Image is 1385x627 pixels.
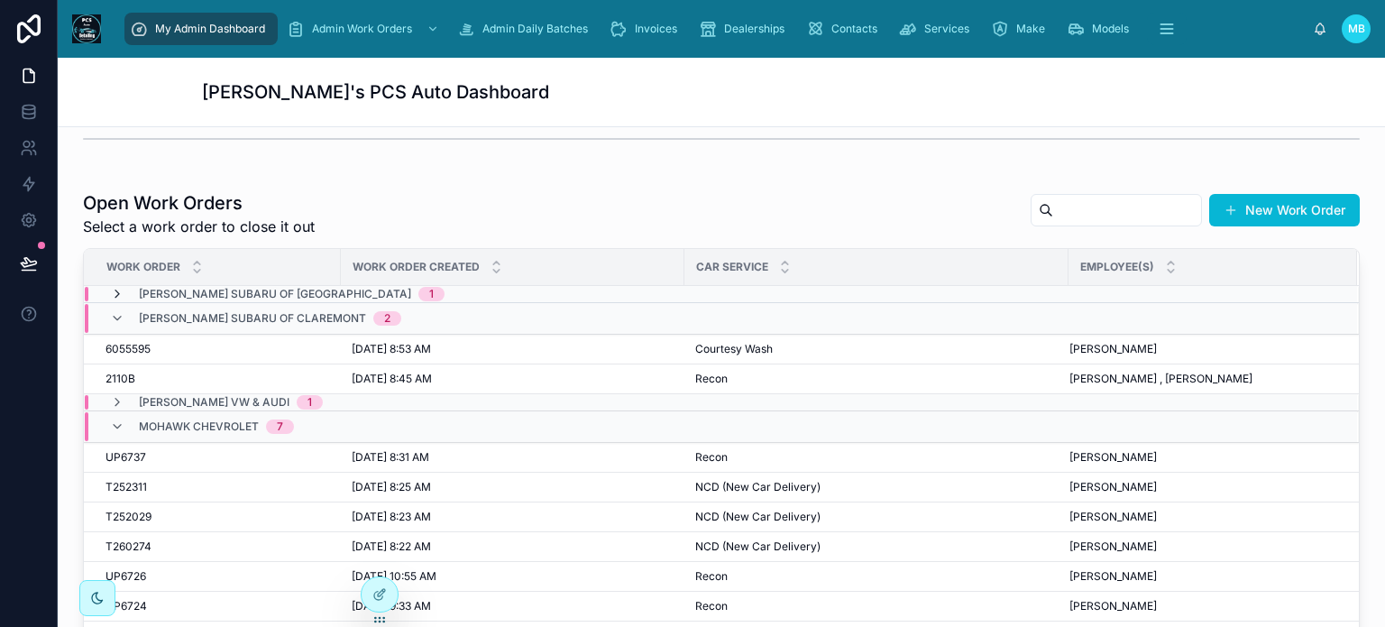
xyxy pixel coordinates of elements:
[1069,599,1335,613] a: [PERSON_NAME]
[452,13,601,45] a: Admin Daily Batches
[352,342,431,356] span: [DATE] 8:53 AM
[1061,13,1142,45] a: Models
[1069,342,1335,356] a: [PERSON_NAME]
[83,216,315,237] span: Select a work order to close it out
[695,450,728,465] span: Recon
[695,539,1058,554] a: NCD (New Car Delivery)
[635,22,677,36] span: Invoices
[105,342,151,356] span: 6055595
[105,599,330,613] a: UP6724
[105,510,151,524] span: T252029
[353,260,480,274] span: Work Order Created
[695,372,728,386] span: Recon
[1069,450,1335,465] a: [PERSON_NAME]
[105,480,147,494] span: T252311
[277,420,283,434] div: 7
[352,569,674,584] a: [DATE] 10:55 AM
[695,599,1058,613] a: Recon
[894,13,982,45] a: Services
[695,510,1058,524] a: NCD (New Car Delivery)
[83,190,315,216] h1: Open Work Orders
[1092,22,1129,36] span: Models
[202,79,549,105] h1: [PERSON_NAME]'s PCS Auto Dashboard
[307,395,312,410] div: 1
[105,599,147,613] span: UP6724
[695,569,1058,584] a: Recon
[695,480,821,494] span: NCD (New Car Delivery)
[1069,342,1157,356] span: [PERSON_NAME]
[139,311,366,326] span: [PERSON_NAME] Subaru of Claremont
[801,13,890,45] a: Contacts
[352,539,431,554] span: [DATE] 8:22 AM
[604,13,690,45] a: Invoices
[352,480,674,494] a: [DATE] 8:25 AM
[352,480,431,494] span: [DATE] 8:25 AM
[695,510,821,524] span: NCD (New Car Delivery)
[1348,22,1365,36] span: MB
[1080,260,1154,274] span: Employee(s)
[1069,372,1252,386] span: [PERSON_NAME] , [PERSON_NAME]
[352,539,674,554] a: [DATE] 8:22 AM
[105,539,330,554] a: T260274
[105,372,135,386] span: 2110B
[1069,599,1157,613] span: [PERSON_NAME]
[429,287,434,301] div: 1
[105,569,146,584] span: UP6726
[1016,22,1045,36] span: Make
[352,450,429,465] span: [DATE] 8:31 AM
[695,599,728,613] span: Recon
[482,22,588,36] span: Admin Daily Batches
[139,287,411,301] span: [PERSON_NAME] Subaru of [GEOGRAPHIC_DATA]
[1069,480,1157,494] span: [PERSON_NAME]
[155,22,265,36] span: My Admin Dashboard
[352,569,436,584] span: [DATE] 10:55 AM
[352,450,674,465] a: [DATE] 8:31 AM
[695,539,821,554] span: NCD (New Car Delivery)
[1069,510,1335,524] a: [PERSON_NAME]
[1069,569,1335,584] a: [PERSON_NAME]
[1069,569,1157,584] span: [PERSON_NAME]
[352,342,674,356] a: [DATE] 8:53 AM
[695,480,1058,494] a: NCD (New Car Delivery)
[105,342,330,356] a: 6055595
[695,569,728,584] span: Recon
[1209,194,1360,226] button: New Work Order
[281,13,448,45] a: Admin Work Orders
[1069,480,1335,494] a: [PERSON_NAME]
[384,311,390,326] div: 2
[1069,450,1157,465] span: [PERSON_NAME]
[139,420,259,434] span: Mohawk Chevrolet
[693,13,797,45] a: Dealerships
[695,450,1058,465] a: Recon
[115,9,1313,49] div: scrollable content
[696,260,768,274] span: Car Service
[695,342,773,356] span: Courtesy Wash
[1069,539,1335,554] a: [PERSON_NAME]
[1069,510,1157,524] span: [PERSON_NAME]
[352,510,674,524] a: [DATE] 8:23 AM
[105,450,146,465] span: UP6737
[139,395,289,410] span: [PERSON_NAME] VW & Audi
[986,13,1058,45] a: Make
[105,480,330,494] a: T252311
[695,342,1058,356] a: Courtesy Wash
[312,22,412,36] span: Admin Work Orders
[105,372,330,386] a: 2110B
[105,569,330,584] a: UP6726
[695,372,1058,386] a: Recon
[352,372,432,386] span: [DATE] 8:45 AM
[352,599,674,613] a: [DATE] 9:33 AM
[352,599,431,613] span: [DATE] 9:33 AM
[924,22,969,36] span: Services
[105,510,330,524] a: T252029
[72,14,101,43] img: App logo
[1069,539,1157,554] span: [PERSON_NAME]
[105,450,330,465] a: UP6737
[105,539,151,554] span: T260274
[724,22,784,36] span: Dealerships
[352,510,431,524] span: [DATE] 8:23 AM
[106,260,180,274] span: Work Order
[124,13,278,45] a: My Admin Dashboard
[831,22,877,36] span: Contacts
